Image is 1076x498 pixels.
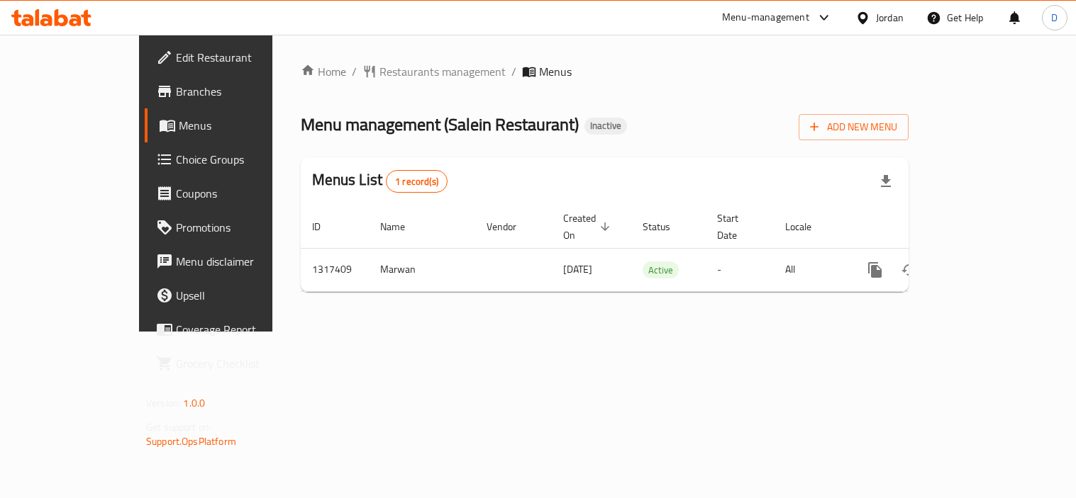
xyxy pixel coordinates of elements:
[858,253,892,287] button: more
[312,218,339,235] span: ID
[183,394,205,412] span: 1.0.0
[362,63,506,80] a: Restaurants management
[145,244,318,278] a: Menu disclaimer
[146,418,211,436] span: Get support on:
[785,218,830,235] span: Locale
[176,83,307,100] span: Branches
[810,118,897,136] span: Add New Menu
[145,346,318,380] a: Grocery Checklist
[176,355,307,372] span: Grocery Checklist
[352,63,357,80] li: /
[179,117,307,134] span: Menus
[176,49,307,66] span: Edit Restaurant
[301,108,579,140] span: Menu management ( Salein Restaurant )
[146,394,181,412] span: Version:
[145,176,318,210] a: Coupons
[176,287,307,304] span: Upsell
[722,9,809,26] div: Menu-management
[301,205,1006,292] table: enhanced table
[145,142,318,176] a: Choice Groups
[380,218,423,235] span: Name
[643,218,689,235] span: Status
[584,118,627,135] div: Inactive
[847,205,1006,249] th: Actions
[176,321,307,338] span: Coverage Report
[145,312,318,346] a: Coverage Report
[869,164,903,198] div: Export file
[301,63,346,80] a: Home
[706,248,774,291] td: -
[584,120,627,132] span: Inactive
[301,248,369,291] td: 1317409
[369,248,475,291] td: Marwan
[799,114,909,140] button: Add New Menu
[176,185,307,202] span: Coupons
[386,170,448,193] div: Total records count
[563,260,592,278] span: [DATE]
[563,210,614,244] span: Created On
[487,218,535,235] span: Vendor
[176,151,307,168] span: Choice Groups
[145,74,318,108] a: Branches
[176,253,307,270] span: Menu disclaimer
[774,248,847,291] td: All
[145,278,318,312] a: Upsell
[146,432,236,451] a: Support.OpsPlatform
[312,169,448,193] h2: Menus List
[387,175,447,188] span: 1 record(s)
[876,10,904,26] div: Jordan
[379,63,506,80] span: Restaurants management
[301,63,909,80] nav: breadcrumb
[145,40,318,74] a: Edit Restaurant
[145,210,318,244] a: Promotions
[176,219,307,236] span: Promotions
[717,210,757,244] span: Start Date
[511,63,516,80] li: /
[1051,10,1058,26] span: D
[145,108,318,142] a: Menus
[892,253,926,287] button: Change Status
[539,63,572,80] span: Menus
[643,262,679,278] span: Active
